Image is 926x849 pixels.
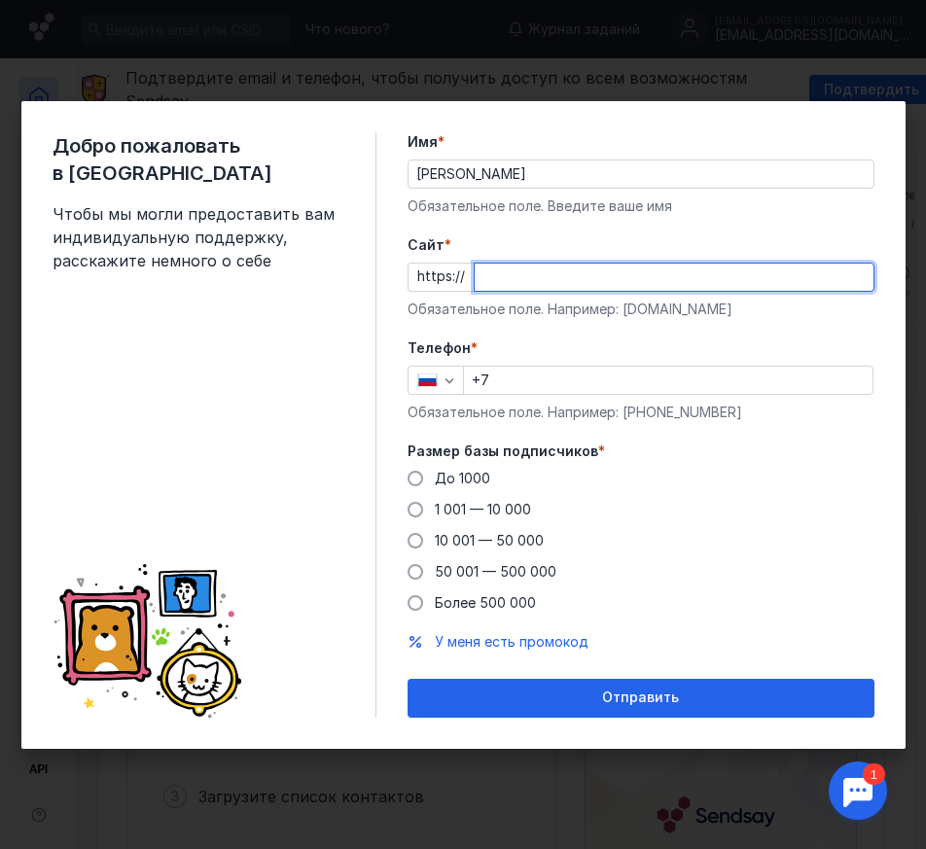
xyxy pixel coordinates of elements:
[435,563,556,580] span: 50 001 — 500 000
[408,235,445,255] span: Cайт
[408,132,438,152] span: Имя
[44,12,66,33] div: 1
[435,532,544,548] span: 10 001 — 50 000
[435,632,588,652] button: У меня есть промокод
[435,633,588,650] span: У меня есть промокод
[408,442,598,461] span: Размер базы подписчиков
[602,690,679,706] span: Отправить
[408,196,874,216] div: Обязательное поле. Введите ваше имя
[408,679,874,718] button: Отправить
[435,470,490,486] span: До 1000
[435,501,531,517] span: 1 001 — 10 000
[408,300,874,319] div: Обязательное поле. Например: [DOMAIN_NAME]
[408,338,471,358] span: Телефон
[435,594,536,611] span: Более 500 000
[53,132,344,187] span: Добро пожаловать в [GEOGRAPHIC_DATA]
[408,403,874,422] div: Обязательное поле. Например: [PHONE_NUMBER]
[53,202,344,272] span: Чтобы мы могли предоставить вам индивидуальную поддержку, расскажите немного о себе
